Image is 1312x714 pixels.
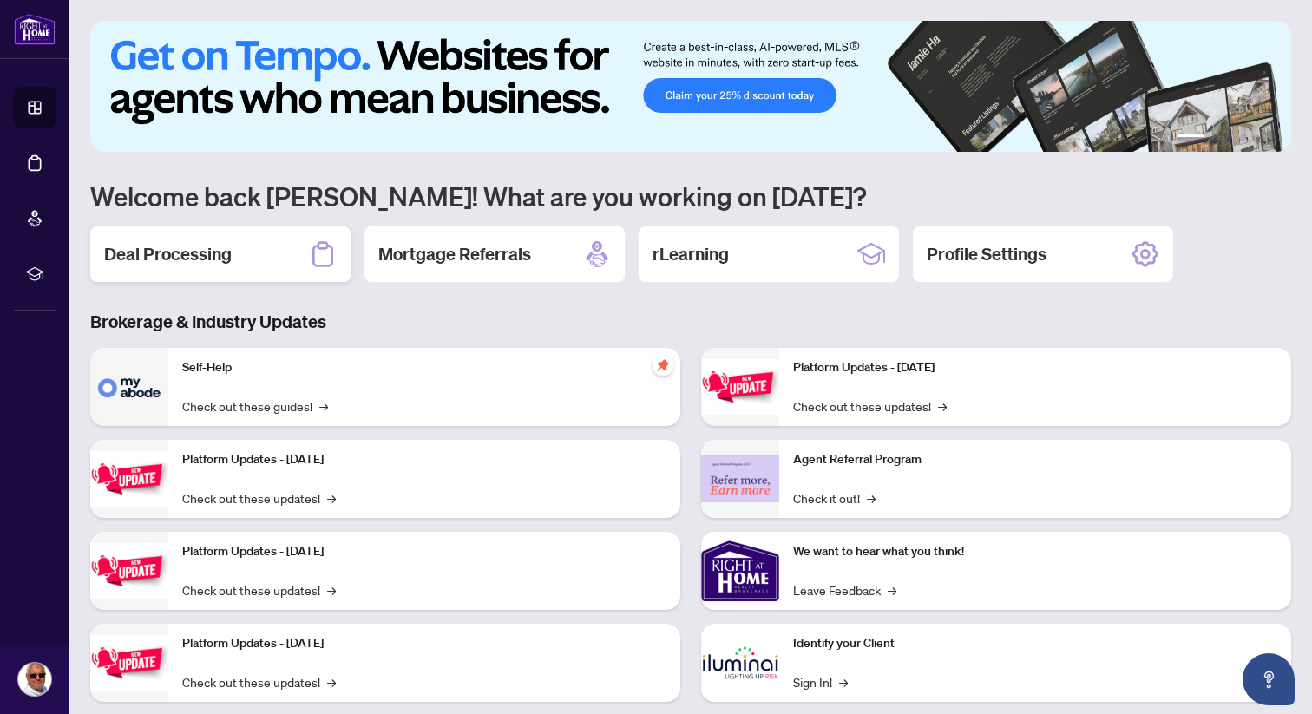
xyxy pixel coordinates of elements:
a: Leave Feedback→ [793,580,896,599]
button: 1 [1177,134,1204,141]
p: We want to hear what you think! [793,542,1277,561]
a: Check it out!→ [793,488,876,508]
span: → [839,672,848,691]
h3: Brokerage & Industry Updates [90,310,1291,334]
a: Check out these updates!→ [182,580,336,599]
img: Slide 0 [90,21,1291,152]
h2: Deal Processing [104,242,232,266]
img: Agent Referral Program [701,455,779,503]
img: We want to hear what you think! [701,532,779,610]
img: Platform Updates - June 23, 2025 [701,359,779,414]
img: Platform Updates - September 16, 2025 [90,451,168,506]
img: Self-Help [90,348,168,426]
p: Platform Updates - [DATE] [182,634,666,653]
a: Check out these guides!→ [182,396,328,416]
button: 4 [1239,134,1246,141]
span: → [938,396,947,416]
a: Check out these updates!→ [182,488,336,508]
p: Platform Updates - [DATE] [182,542,666,561]
h2: Mortgage Referrals [378,242,531,266]
span: → [327,580,336,599]
p: Platform Updates - [DATE] [793,358,1277,377]
span: → [867,488,876,508]
span: → [319,396,328,416]
button: 2 [1211,134,1218,141]
p: Platform Updates - [DATE] [182,450,666,469]
p: Identify your Client [793,634,1277,653]
h2: rLearning [653,242,729,266]
span: → [327,488,336,508]
span: → [888,580,896,599]
img: logo [14,13,56,45]
span: → [327,672,336,691]
img: Platform Updates - July 21, 2025 [90,543,168,598]
img: Identify your Client [701,624,779,702]
a: Check out these updates!→ [182,672,336,691]
h1: Welcome back [PERSON_NAME]! What are you working on [DATE]? [90,180,1291,213]
button: Open asap [1243,653,1295,705]
button: 5 [1253,134,1260,141]
a: Sign In!→ [793,672,848,691]
a: Check out these updates!→ [793,396,947,416]
img: Platform Updates - July 8, 2025 [90,635,168,690]
h2: Profile Settings [927,242,1046,266]
button: 3 [1225,134,1232,141]
p: Agent Referral Program [793,450,1277,469]
button: 6 [1267,134,1274,141]
span: pushpin [653,355,673,376]
p: Self-Help [182,358,666,377]
img: Profile Icon [18,663,51,696]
